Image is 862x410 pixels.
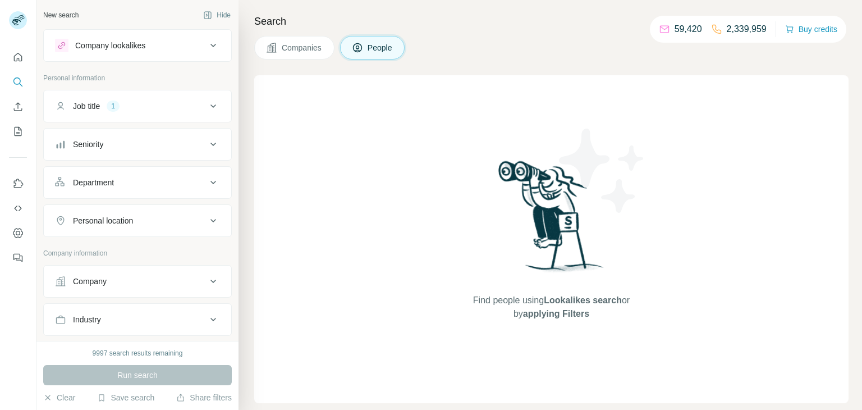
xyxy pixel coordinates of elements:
[75,40,145,51] div: Company lookalikes
[43,392,75,403] button: Clear
[44,207,231,234] button: Personal location
[44,306,231,333] button: Industry
[9,121,27,142] button: My lists
[493,158,610,283] img: Surfe Illustration - Woman searching with binoculars
[254,13,849,29] h4: Search
[43,248,232,258] p: Company information
[9,174,27,194] button: Use Surfe on LinkedIn
[73,314,101,325] div: Industry
[368,42,393,53] span: People
[9,223,27,243] button: Dashboard
[195,7,239,24] button: Hide
[675,22,702,36] p: 59,420
[9,97,27,117] button: Enrich CSV
[44,93,231,120] button: Job title1
[107,101,120,111] div: 1
[523,309,589,318] span: applying Filters
[44,268,231,295] button: Company
[282,42,323,53] span: Companies
[9,72,27,92] button: Search
[727,22,767,36] p: 2,339,959
[43,10,79,20] div: New search
[9,198,27,218] button: Use Surfe API
[73,139,103,150] div: Seniority
[43,73,232,83] p: Personal information
[44,131,231,158] button: Seniority
[785,21,837,37] button: Buy credits
[9,248,27,268] button: Feedback
[552,120,653,221] img: Surfe Illustration - Stars
[73,276,107,287] div: Company
[461,294,641,321] span: Find people using or by
[44,169,231,196] button: Department
[97,392,154,403] button: Save search
[544,295,622,305] span: Lookalikes search
[93,348,183,358] div: 9997 search results remaining
[44,32,231,59] button: Company lookalikes
[73,215,133,226] div: Personal location
[73,101,100,112] div: Job title
[9,47,27,67] button: Quick start
[176,392,232,403] button: Share filters
[73,177,114,188] div: Department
